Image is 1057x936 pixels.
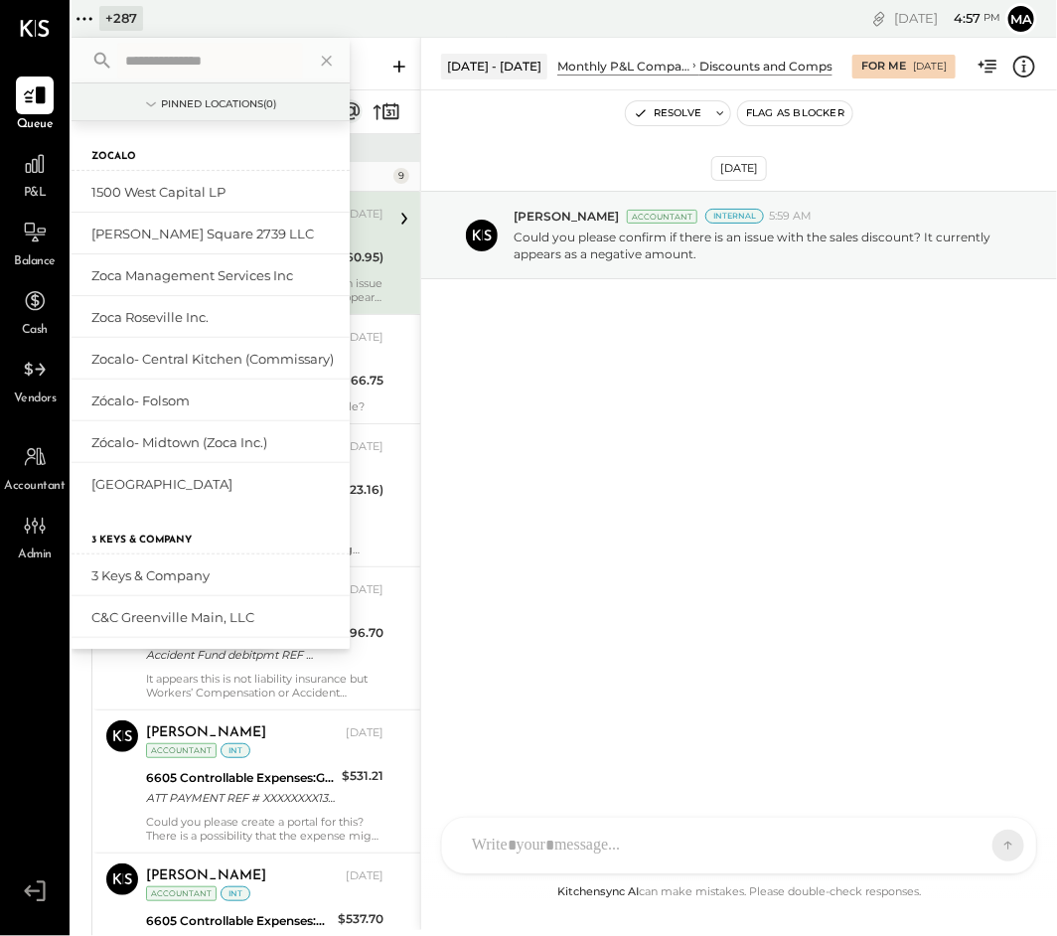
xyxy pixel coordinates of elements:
div: $537.70 [338,909,383,929]
div: [DATE] [346,207,383,223]
div: Accountant [146,886,217,901]
div: 3 Keys & Company [91,566,340,585]
a: Cash [1,282,69,340]
span: P&L [24,185,47,203]
div: Internal [705,209,764,224]
div: [PERSON_NAME] [146,866,266,886]
div: ($123.16) [333,480,383,500]
span: Accountant [5,478,66,496]
div: Zócalo- Midtown (Zoca Inc.) [91,433,340,452]
div: 6605 Controllable Expenses:General & Administrative Expenses:Phone and Internet [146,911,332,931]
div: 9 [393,168,409,184]
span: 5:59 AM [769,209,812,225]
span: Queue [17,116,54,134]
span: Balance [14,253,56,271]
div: Pinned Locations ( 0 ) [162,97,277,111]
div: ($7,860.95) [317,247,383,267]
span: Admin [18,546,52,564]
div: [DATE] [894,9,1000,28]
span: [PERSON_NAME] [514,208,619,225]
a: Queue [1,77,69,134]
a: P&L [1,145,69,203]
div: $3,166.75 [328,371,383,390]
div: [DATE] [711,156,767,181]
div: int [221,886,250,901]
button: Resolve [626,101,709,125]
div: Monthly P&L Comparison [557,58,689,75]
div: Discounts and Comps [699,58,832,75]
div: [PERSON_NAME] Square 2739 LLC [91,225,340,243]
div: [DATE] [346,725,383,741]
label: 3 Keys & Company [91,534,192,547]
div: For Me [861,59,906,75]
div: C&C Greenville Main, LLC [91,608,340,627]
div: Zócalo- Folsom [91,391,340,410]
div: 6605 Controllable Expenses:General & Administrative Expenses:Phone and Internet [146,768,336,788]
div: Accountant [627,210,697,224]
span: Vendors [14,390,57,408]
button: Flag as Blocker [738,101,852,125]
div: 1500 West Capital LP [91,183,340,202]
div: [DATE] [346,582,383,598]
span: Cash [22,322,48,340]
div: Zocalo- Central Kitchen (Commissary) [91,350,340,369]
div: [DATE] [346,330,383,346]
div: [DATE] [913,60,947,74]
div: copy link [869,8,889,29]
div: Accountant [146,743,217,758]
div: $531.21 [342,766,383,786]
div: Could you please create a portal for this? There is a possibility that the expense might be relat... [146,815,383,843]
div: [GEOGRAPHIC_DATA] [91,475,340,494]
a: Accountant [1,438,69,496]
div: int [221,743,250,758]
a: Vendors [1,351,69,408]
div: It appears this is not liability insurance but Workers’ Compensation or Accident Insurance. This ... [146,672,383,700]
button: Ma [1005,3,1037,35]
div: Zoca Management Services Inc [91,266,340,285]
div: [DATE] - [DATE] [441,54,547,78]
a: Admin [1,507,69,564]
div: Accident Fund debitpmt REF # XXXXXXXX4649605 Accident Fund F800146791debitpmt WEB#449078956 HQ GA... [146,645,319,665]
div: ATT PAYMENT REF # XXXXXXXX1315813 ATT XXXXXX1004PAYMENT PPD535046001EPAYX HQ GASTROPUB ONE LLC RE... [146,788,336,808]
div: [DATE] [346,439,383,455]
div: Zoca Roseville Inc. [91,308,340,327]
a: Balance [1,214,69,271]
div: [PERSON_NAME] [146,723,266,743]
p: Could you please confirm if there is an issue with the sales discount? It currently appears as a ... [514,229,1014,262]
div: [DATE] [346,868,383,884]
label: Zocalo [91,150,136,164]
div: $2,796.70 [325,623,383,643]
div: + 287 [99,6,143,31]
